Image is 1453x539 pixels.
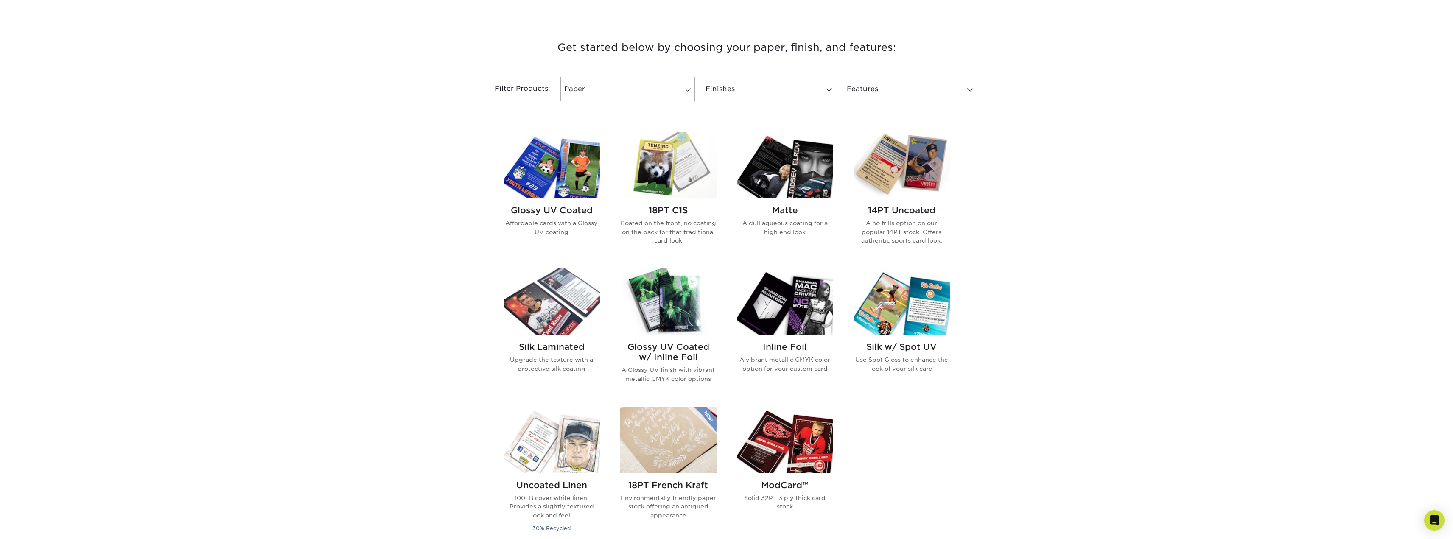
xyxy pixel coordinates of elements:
[737,268,833,397] a: Inline Foil Trading Cards Inline Foil A vibrant metallic CMYK color option for your custom card
[504,494,600,519] p: 100LB cover white linen. Provides a slightly textured look and feel.
[737,132,833,198] img: Matte Trading Cards
[620,219,717,245] p: Coated on the front, no coating on the back for that traditional card look
[854,268,950,397] a: Silk w/ Spot UV Trading Cards Silk w/ Spot UV Use Spot Gloss to enhance the look of your silk card
[532,525,571,531] small: 30% Recycled
[504,268,600,397] a: Silk Laminated Trading Cards Silk Laminated Upgrade the texture with a protective silk coating
[620,132,717,198] img: 18PT C1S Trading Cards
[504,132,600,198] img: Glossy UV Coated Trading Cards
[620,268,717,397] a: Glossy UV Coated w/ Inline Foil Trading Cards Glossy UV Coated w/ Inline Foil A Glossy UV finish ...
[620,407,717,473] img: 18PT French Kraft Trading Cards
[620,132,717,258] a: 18PT C1S Trading Cards 18PT C1S Coated on the front, no coating on the back for that traditional ...
[843,77,977,101] a: Features
[620,268,717,335] img: Glossy UV Coated w/ Inline Foil Trading Cards
[472,77,557,101] div: Filter Products:
[737,132,833,258] a: Matte Trading Cards Matte A dull aqueous coating for a high end look
[620,342,717,362] h2: Glossy UV Coated w/ Inline Foil
[854,342,950,352] h2: Silk w/ Spot UV
[854,355,950,373] p: Use Spot Gloss to enhance the look of your silk card
[620,205,717,215] h2: 18PT C1S
[854,132,950,258] a: 14PT Uncoated Trading Cards 14PT Uncoated A no frills option on our popular 14PT stock. Offers au...
[737,268,833,335] img: Inline Foil Trading Cards
[504,132,600,258] a: Glossy UV Coated Trading Cards Glossy UV Coated Affordable cards with a Glossy UV coating
[1424,510,1445,531] div: Open Intercom Messenger
[737,355,833,373] p: A vibrant metallic CMYK color option for your custom card
[620,494,717,519] p: Environmentally friendly paper stock offering an antiqued appearance
[854,205,950,215] h2: 14PT Uncoated
[504,342,600,352] h2: Silk Laminated
[737,342,833,352] h2: Inline Foil
[737,219,833,236] p: A dull aqueous coating for a high end look
[620,366,717,383] p: A Glossy UV finish with vibrant metallic CMYK color options
[620,480,717,490] h2: 18PT French Kraft
[737,494,833,511] p: Solid 32PT 3 ply thick card stock
[504,407,600,473] img: Uncoated Linen Trading Cards
[504,219,600,236] p: Affordable cards with a Glossy UV coating
[737,407,833,473] img: ModCard™ Trading Cards
[560,77,695,101] a: Paper
[854,268,950,335] img: Silk w/ Spot UV Trading Cards
[504,355,600,373] p: Upgrade the texture with a protective silk coating
[504,268,600,335] img: Silk Laminated Trading Cards
[702,77,836,101] a: Finishes
[2,513,72,536] iframe: Google Customer Reviews
[504,205,600,215] h2: Glossy UV Coated
[737,205,833,215] h2: Matte
[695,407,717,432] img: New Product
[504,480,600,490] h2: Uncoated Linen
[737,480,833,490] h2: ModCard™
[854,132,950,198] img: 14PT Uncoated Trading Cards
[479,28,975,67] h3: Get started below by choosing your paper, finish, and features:
[854,219,950,245] p: A no frills option on our popular 14PT stock. Offers authentic sports card look.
